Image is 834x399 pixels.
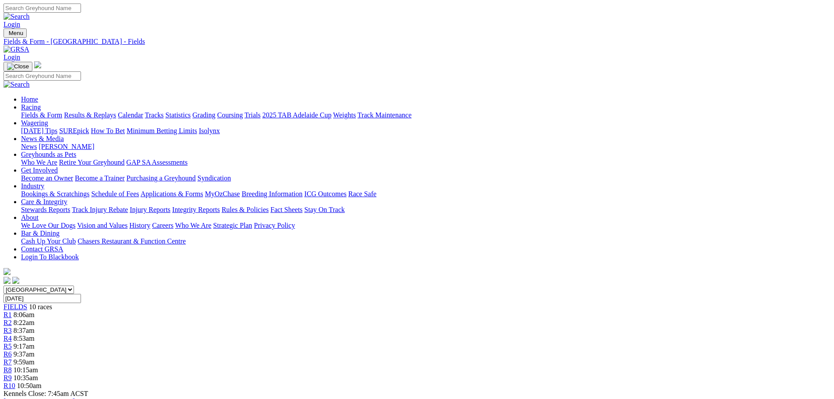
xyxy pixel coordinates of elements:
a: Calendar [118,111,143,119]
a: R4 [4,335,12,342]
span: 8:37am [14,327,35,334]
a: Industry [21,182,44,190]
a: Grading [193,111,215,119]
img: twitter.svg [12,277,19,284]
a: History [129,222,150,229]
a: About [21,214,39,221]
a: Careers [152,222,173,229]
div: News & Media [21,143,830,151]
a: Fields & Form [21,111,62,119]
img: logo-grsa-white.png [4,268,11,275]
span: 10:15am [14,366,38,374]
div: Greyhounds as Pets [21,159,830,166]
a: Login [4,53,20,61]
a: Get Involved [21,166,58,174]
a: News & Media [21,135,64,142]
a: Racing [21,103,41,111]
a: Fact Sheets [271,206,303,213]
a: Applications & Forms [141,190,203,198]
a: R7 [4,358,12,366]
a: Injury Reports [130,206,170,213]
img: logo-grsa-white.png [34,61,41,68]
a: Bookings & Scratchings [21,190,89,198]
div: About [21,222,830,230]
button: Toggle navigation [4,28,27,38]
a: Coursing [217,111,243,119]
a: Tracks [145,111,164,119]
a: Vision and Values [77,222,127,229]
a: Stewards Reports [21,206,70,213]
a: Greyhounds as Pets [21,151,76,158]
span: Kennels Close: 7:45am ACST [4,390,88,397]
a: Care & Integrity [21,198,67,205]
a: Race Safe [348,190,376,198]
div: Get Involved [21,174,830,182]
a: Minimum Betting Limits [127,127,197,134]
a: Wagering [21,119,48,127]
a: Purchasing a Greyhound [127,174,196,182]
span: 10:50am [17,382,42,389]
a: Fields & Form - [GEOGRAPHIC_DATA] - Fields [4,38,830,46]
a: Chasers Restaurant & Function Centre [77,237,186,245]
a: Stay On Track [304,206,345,213]
span: 8:22am [14,319,35,326]
a: Syndication [197,174,231,182]
a: How To Bet [91,127,125,134]
a: Statistics [165,111,191,119]
span: 8:06am [14,311,35,318]
a: Schedule of Fees [91,190,139,198]
a: News [21,143,37,150]
div: Racing [21,111,830,119]
span: 9:59am [14,358,35,366]
a: R6 [4,350,12,358]
div: Wagering [21,127,830,135]
div: Care & Integrity [21,206,830,214]
a: Who We Are [21,159,57,166]
a: Contact GRSA [21,245,63,253]
a: R5 [4,343,12,350]
a: SUREpick [59,127,89,134]
a: Trials [244,111,260,119]
a: [DATE] Tips [21,127,57,134]
a: Isolynx [199,127,220,134]
a: FIELDS [4,303,27,311]
a: [PERSON_NAME] [39,143,94,150]
a: R2 [4,319,12,326]
a: Results & Replays [64,111,116,119]
a: Become an Owner [21,174,73,182]
a: Track Maintenance [358,111,412,119]
span: 9:17am [14,343,35,350]
a: Integrity Reports [172,206,220,213]
span: 9:37am [14,350,35,358]
input: Search [4,71,81,81]
span: 10 races [29,303,52,311]
img: facebook.svg [4,277,11,284]
a: Login [4,21,20,28]
span: 8:53am [14,335,35,342]
a: R9 [4,374,12,381]
a: MyOzChase [205,190,240,198]
a: R3 [4,327,12,334]
span: R1 [4,311,12,318]
a: R8 [4,366,12,374]
a: 2025 TAB Adelaide Cup [262,111,331,119]
a: Home [21,95,38,103]
a: Login To Blackbook [21,253,79,261]
input: Select date [4,294,81,303]
input: Search [4,4,81,13]
img: Search [4,81,30,88]
a: R10 [4,382,15,389]
button: Toggle navigation [4,62,32,71]
a: Rules & Policies [222,206,269,213]
a: ICG Outcomes [304,190,346,198]
img: Search [4,13,30,21]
